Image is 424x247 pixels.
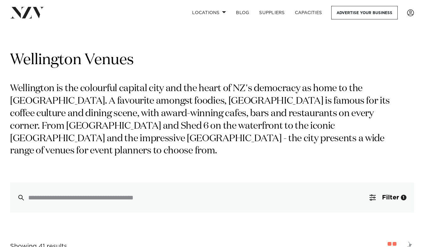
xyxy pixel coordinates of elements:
h1: Wellington Venues [10,50,414,70]
a: Locations [187,6,231,19]
a: Capacities [290,6,327,19]
span: Filter [382,194,399,201]
a: BLOG [231,6,254,19]
p: Wellington is the colourful capital city and the heart of NZ's democracy as home to the [GEOGRAPH... [10,83,397,157]
img: nzv-logo.png [10,7,44,18]
a: SUPPLIERS [254,6,290,19]
button: Filter1 [362,183,414,213]
div: 1 [401,195,406,200]
a: Advertise your business [331,6,398,19]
